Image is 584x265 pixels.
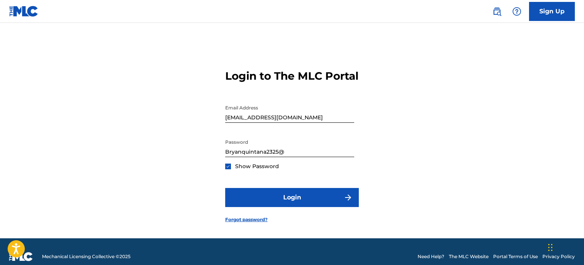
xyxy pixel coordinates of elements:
[548,236,553,259] div: Arrastrar
[344,193,353,202] img: f7272a7cc735f4ea7f67.svg
[542,253,575,260] a: Privacy Policy
[492,7,502,16] img: search
[42,253,131,260] span: Mechanical Licensing Collective © 2025
[225,69,358,83] h3: Login to The MLC Portal
[489,4,505,19] a: Public Search
[449,253,489,260] a: The MLC Website
[225,188,359,207] button: Login
[226,164,230,169] img: checkbox
[546,228,584,265] div: Widget de chat
[493,253,538,260] a: Portal Terms of Use
[546,228,584,265] iframe: Chat Widget
[512,7,521,16] img: help
[9,252,33,261] img: logo
[509,4,524,19] div: Help
[529,2,575,21] a: Sign Up
[418,253,444,260] a: Need Help?
[225,216,268,223] a: Forgot password?
[9,6,39,17] img: MLC Logo
[235,163,279,170] span: Show Password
